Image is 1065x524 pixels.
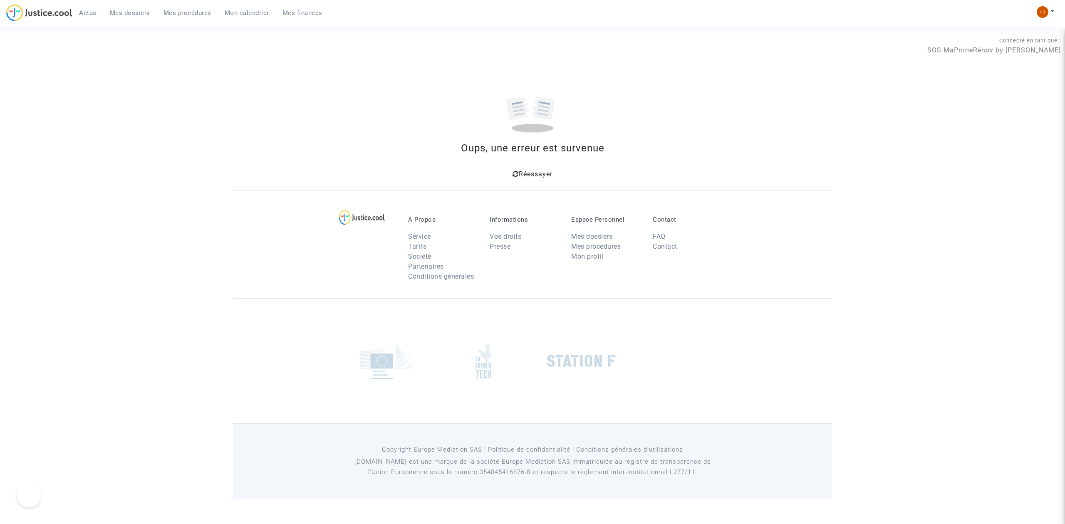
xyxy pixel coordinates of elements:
a: Société [408,252,431,260]
a: FAQ [653,232,666,240]
a: Vos droits [490,232,521,240]
a: Contact [653,242,677,250]
img: jc-logo.svg [6,4,72,21]
div: Oups, une erreur est survenue [233,141,832,156]
a: Mes dossiers [571,232,612,240]
span: Mes dossiers [110,9,150,17]
img: stationf.png [547,355,616,367]
img: fc99b196863ffcca57bb8fe2645aafd9 [1037,6,1048,18]
span: Connecté en tant que : [999,37,1061,44]
p: Informations [490,216,559,223]
a: Presse [490,242,510,250]
a: Actus [72,7,103,19]
p: Contact [653,216,722,223]
a: Mes procédures [571,242,621,250]
a: Tarifs [408,242,426,250]
span: Actus [79,9,97,17]
a: Service [408,232,431,240]
img: europe_commision.png [360,343,412,379]
a: Mon profil [571,252,604,260]
p: [DOMAIN_NAME] est une marque de la société Europe Mediation SAS immatriculée au registre de tr... [343,457,722,477]
iframe: Help Scout Beacon - Open [17,482,42,507]
span: Mes procédures [163,9,211,17]
a: Mon calendrier [218,7,276,19]
a: Partenaires [408,262,444,270]
img: french_tech.png [476,344,491,379]
a: Mes dossiers [103,7,157,19]
p: Espace Personnel [571,216,640,223]
a: Conditions générales [408,272,474,280]
p: À Propos [408,216,477,223]
span: Mes finances [282,9,322,17]
span: Mon calendrier [225,9,269,17]
span: Réessayer [519,170,552,178]
a: Mes finances [276,7,329,19]
img: logo-lg.svg [339,210,385,225]
a: Mes procédures [157,7,218,19]
p: Copyright Europe Mediation SAS l Politique de confidentialité l Conditions générales d’utilisa... [343,445,722,455]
